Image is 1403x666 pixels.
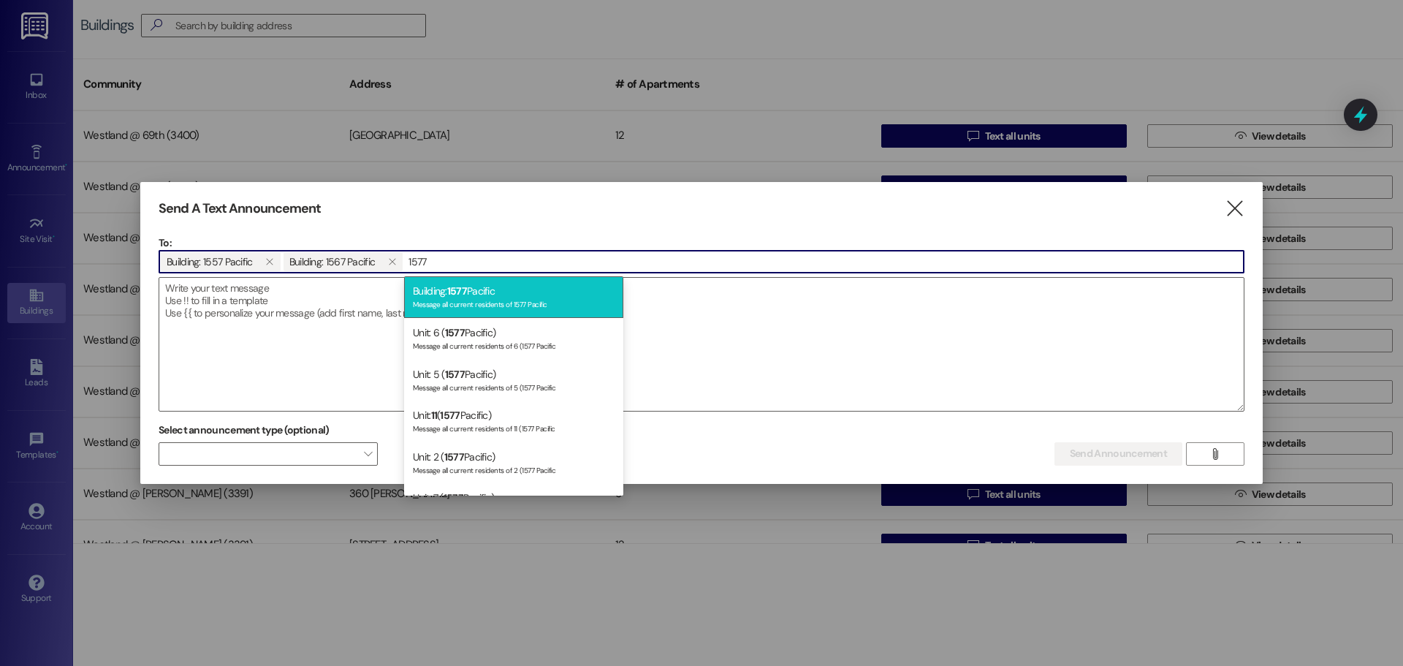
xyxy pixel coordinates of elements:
div: Unit: ( Pacific) [404,401,623,442]
div: Message all current residents of 11 (1577 Pacific [413,421,615,434]
button: Send Announcement [1054,442,1182,466]
button: Building: 1567 Pacific [381,252,403,271]
div: Message all current residents of 2 (1577 Pacific [413,463,615,475]
span: Send Announcement [1070,446,1167,461]
div: Unit: 2 ( Pacific) [404,442,623,484]
div: Message all current residents of 5 (1577 Pacific [413,380,615,393]
i:  [1225,201,1244,216]
span: Building: 1557 Pacific [167,252,253,271]
span: 11 [431,409,438,422]
i:  [1209,448,1220,460]
div: Building: Pacific [404,276,623,318]
p: To: [159,235,1244,250]
h3: Send A Text Announcement [159,200,321,217]
span: 1577 [445,326,465,339]
span: Building: 1567 Pacific [289,252,376,271]
div: Unit: 5 ( Pacific) [404,360,623,401]
span: 1577 [447,284,467,298]
span: 1577 [440,409,460,422]
span: 1577 [445,368,465,381]
div: Message all current residents of 6 (1577 Pacific [413,338,615,351]
label: Select announcement type (optional) [159,419,330,442]
i:  [265,256,273,268]
button: Building: 1557 Pacific [259,252,281,271]
div: Unit: 7 ( Pacific) [404,483,623,525]
input: Type to select the units, buildings, or communities you want to message. (e.g. 'Unit 1A', 'Buildi... [404,251,1244,273]
div: Message all current residents of 1577 Pacific [413,297,615,309]
span: 1577 [444,491,463,504]
i:  [388,256,396,268]
span: 1577 [444,450,464,463]
div: Unit: 6 ( Pacific) [404,318,623,360]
